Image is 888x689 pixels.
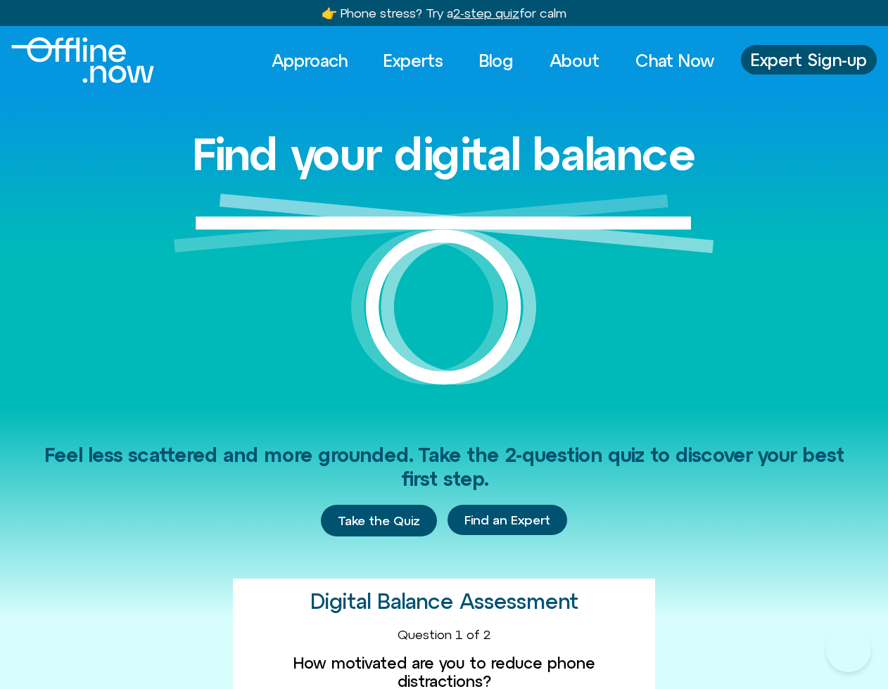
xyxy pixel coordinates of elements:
[11,37,154,83] img: offline.now
[741,45,877,75] a: Expert Sign-up
[259,45,360,76] a: Approach
[448,505,567,536] a: Find an Expert
[537,45,612,76] a: About
[244,627,644,643] div: Question 1 of 2
[338,513,420,529] span: Take the Quiz
[464,513,550,527] span: Find an Expert
[322,6,566,20] a: 👉 Phone stress? Try a2-step quizfor calm
[448,505,567,537] div: Find an Expert
[751,51,867,69] span: Expert Sign-up
[11,37,130,83] div: Logo
[453,6,519,20] u: 2-step quiz
[623,45,727,76] a: Chat Now
[826,627,871,672] iframe: Botpress
[467,45,526,76] a: Blog
[321,505,437,537] a: Take the Quiz
[310,590,578,613] h2: Digital Balance Assessment
[192,129,696,179] h1: Find your digital balance
[371,45,456,76] a: Experts
[44,444,844,490] span: Feel less scattered and more grounded. Take the 2-question quiz to discover your best first step.
[259,45,727,76] nav: Menu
